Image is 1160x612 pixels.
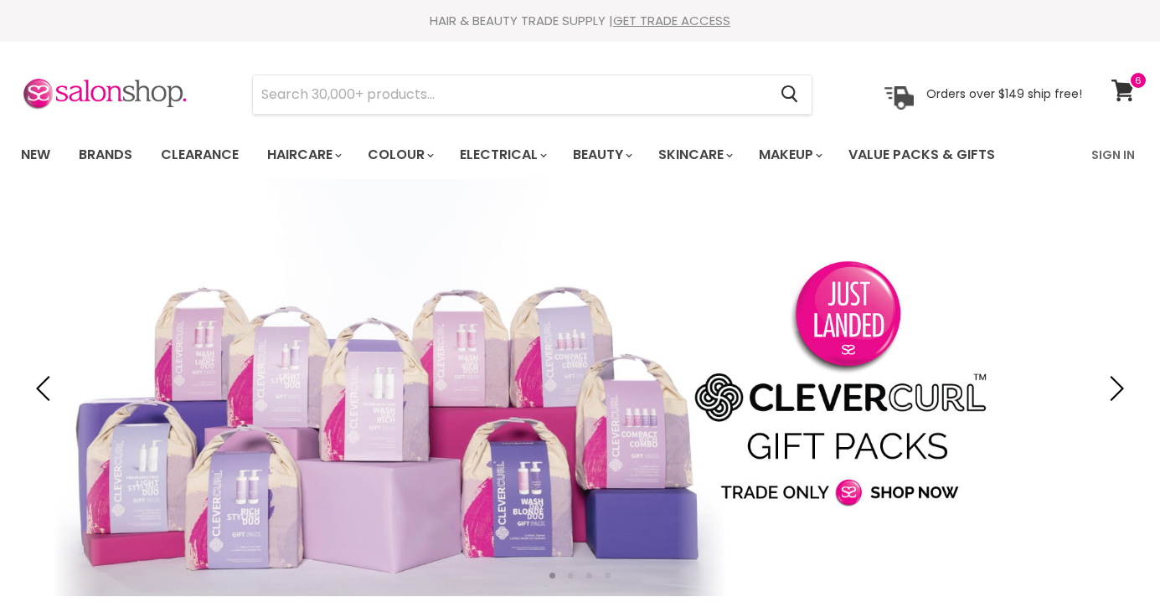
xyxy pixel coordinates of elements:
[746,137,833,172] a: Makeup
[926,86,1082,101] p: Orders over $149 ship free!
[29,372,63,405] button: Previous
[447,137,557,172] a: Electrical
[8,137,63,172] a: New
[253,75,767,114] input: Search
[148,137,251,172] a: Clearance
[1097,372,1131,405] button: Next
[1076,533,1143,595] iframe: Gorgias live chat messenger
[8,131,1044,179] ul: Main menu
[255,137,352,172] a: Haircare
[605,573,611,579] li: Page dot 4
[767,75,812,114] button: Search
[586,573,592,579] li: Page dot 3
[613,12,730,29] a: GET TRADE ACCESS
[355,137,444,172] a: Colour
[252,75,812,115] form: Product
[1081,137,1145,172] a: Sign In
[568,573,574,579] li: Page dot 2
[836,137,1008,172] a: Value Packs & Gifts
[560,137,642,172] a: Beauty
[66,137,145,172] a: Brands
[549,573,555,579] li: Page dot 1
[646,137,743,172] a: Skincare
